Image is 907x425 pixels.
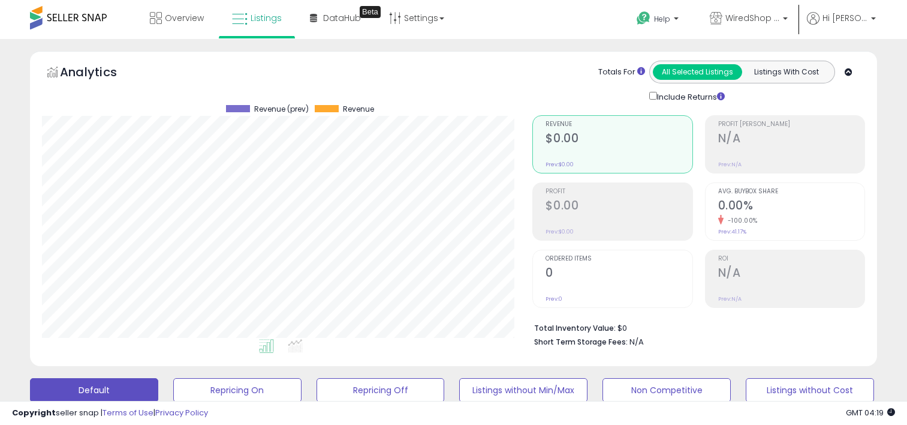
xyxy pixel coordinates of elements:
[173,378,302,402] button: Repricing On
[636,11,651,26] i: Get Help
[742,64,831,80] button: Listings With Cost
[846,407,895,418] span: 2025-08-14 04:19 GMT
[251,12,282,24] span: Listings
[546,161,574,168] small: Prev: $0.00
[155,407,208,418] a: Privacy Policy
[718,161,742,168] small: Prev: N/A
[546,266,692,282] h2: 0
[546,295,562,303] small: Prev: 0
[718,256,864,262] span: ROI
[360,6,381,18] div: Tooltip anchor
[718,295,742,303] small: Prev: N/A
[534,337,628,347] b: Short Term Storage Fees:
[534,320,856,334] li: $0
[546,199,692,215] h2: $0.00
[629,336,644,348] span: N/A
[12,407,56,418] strong: Copyright
[653,64,742,80] button: All Selected Listings
[30,378,158,402] button: Default
[627,2,691,39] a: Help
[459,378,587,402] button: Listings without Min/Max
[746,378,874,402] button: Listings without Cost
[254,105,309,113] span: Revenue (prev)
[718,266,864,282] h2: N/A
[546,256,692,262] span: Ordered Items
[602,378,731,402] button: Non Competitive
[165,12,204,24] span: Overview
[60,64,140,83] h5: Analytics
[822,12,867,24] span: Hi [PERSON_NAME]
[807,12,876,39] a: Hi [PERSON_NAME]
[546,121,692,128] span: Revenue
[343,105,374,113] span: Revenue
[534,323,616,333] b: Total Inventory Value:
[323,12,361,24] span: DataHub
[546,131,692,148] h2: $0.00
[317,378,445,402] button: Repricing Off
[546,228,574,235] small: Prev: $0.00
[718,121,864,128] span: Profit [PERSON_NAME]
[718,199,864,215] h2: 0.00%
[718,131,864,148] h2: N/A
[103,407,153,418] a: Terms of Use
[718,228,746,235] small: Prev: 41.17%
[12,408,208,419] div: seller snap | |
[724,216,758,225] small: -100.00%
[725,12,779,24] span: WiredShop Direct
[718,188,864,195] span: Avg. Buybox Share
[598,67,645,78] div: Totals For
[546,188,692,195] span: Profit
[654,14,670,24] span: Help
[640,89,739,103] div: Include Returns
